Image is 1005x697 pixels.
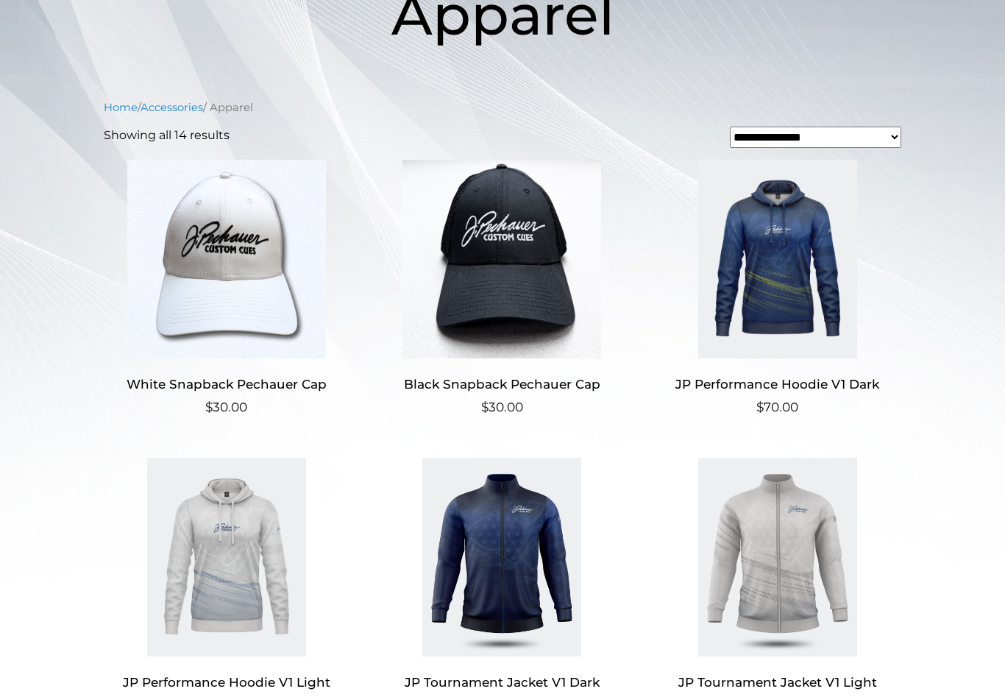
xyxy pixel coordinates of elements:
h2: JP Tournament Jacket V1 Dark [380,668,625,696]
img: JP Performance Hoodie V1 Light [104,458,349,657]
p: Showing all 14 results [104,127,230,144]
bdi: 70.00 [756,400,798,414]
a: Home [104,101,138,114]
bdi: 30.00 [481,400,523,414]
img: JP Performance Hoodie V1 Dark [655,160,900,358]
h2: Black Snapback Pechauer Cap [380,370,625,397]
span: $ [756,400,764,414]
a: Accessories [141,101,203,114]
bdi: 30.00 [205,400,247,414]
h2: JP Performance Hoodie V1 Dark [655,370,900,397]
img: Black Snapback Pechauer Cap [380,160,625,358]
nav: Breadcrumb [104,99,901,116]
img: JP Tournament Jacket V1 Dark [380,458,625,657]
a: Black Snapback Pechauer Cap $30.00 [380,160,625,417]
img: JP Tournament Jacket V1 Light [655,458,900,657]
a: JP Performance Hoodie V1 Dark $70.00 [655,160,900,417]
img: White Snapback Pechauer Cap [104,160,349,358]
h2: White Snapback Pechauer Cap [104,370,349,397]
select: Shop order [730,127,901,148]
h2: JP Performance Hoodie V1 Light [104,668,349,696]
a: White Snapback Pechauer Cap $30.00 [104,160,349,417]
h2: JP Tournament Jacket V1 Light [655,668,900,696]
span: $ [205,400,213,414]
span: $ [481,400,489,414]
